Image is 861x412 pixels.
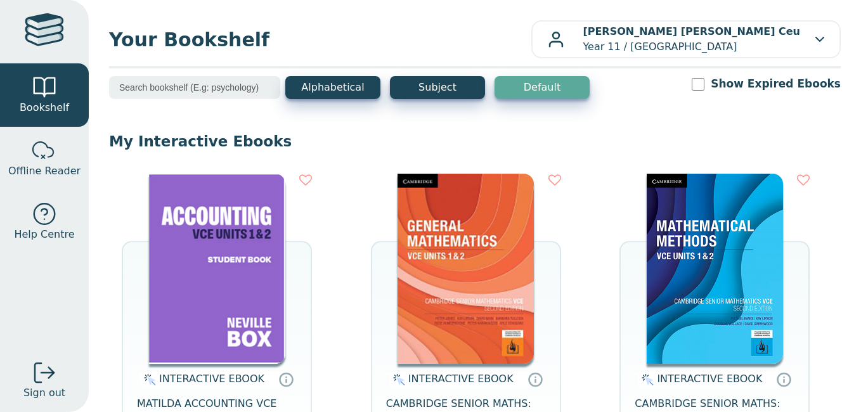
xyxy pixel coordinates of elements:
[638,372,654,387] img: interactive.svg
[389,372,405,387] img: interactive.svg
[647,174,783,364] img: 0b3c2c99-4463-4df4-a628-40244046fa74.png
[20,100,69,115] span: Bookshelf
[109,76,280,99] input: Search bookshelf (E.g: psychology)
[495,76,590,99] button: Default
[23,385,65,401] span: Sign out
[14,227,74,242] span: Help Centre
[776,371,791,387] a: Interactive eBooks are accessed online via the publisher’s portal. They contain interactive resou...
[398,174,534,364] img: 98e9f931-67be-40f3-b733-112c3181ee3a.jpg
[531,20,841,58] button: [PERSON_NAME] [PERSON_NAME] CeuYear 11 / [GEOGRAPHIC_DATA]
[657,373,762,385] span: INTERACTIVE EBOOK
[583,24,800,55] p: Year 11 / [GEOGRAPHIC_DATA]
[285,76,380,99] button: Alphabetical
[408,373,514,385] span: INTERACTIVE EBOOK
[390,76,485,99] button: Subject
[109,132,841,151] p: My Interactive Ebooks
[140,372,156,387] img: interactive.svg
[711,76,841,92] label: Show Expired Ebooks
[583,25,800,37] b: [PERSON_NAME] [PERSON_NAME] Ceu
[109,25,531,54] span: Your Bookshelf
[528,371,543,387] a: Interactive eBooks are accessed online via the publisher’s portal. They contain interactive resou...
[149,174,285,364] img: 312a2f21-9c2c-4f8d-b652-a101ededa97b.png
[278,371,294,387] a: Interactive eBooks are accessed online via the publisher’s portal. They contain interactive resou...
[159,373,264,385] span: INTERACTIVE EBOOK
[8,164,81,179] span: Offline Reader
